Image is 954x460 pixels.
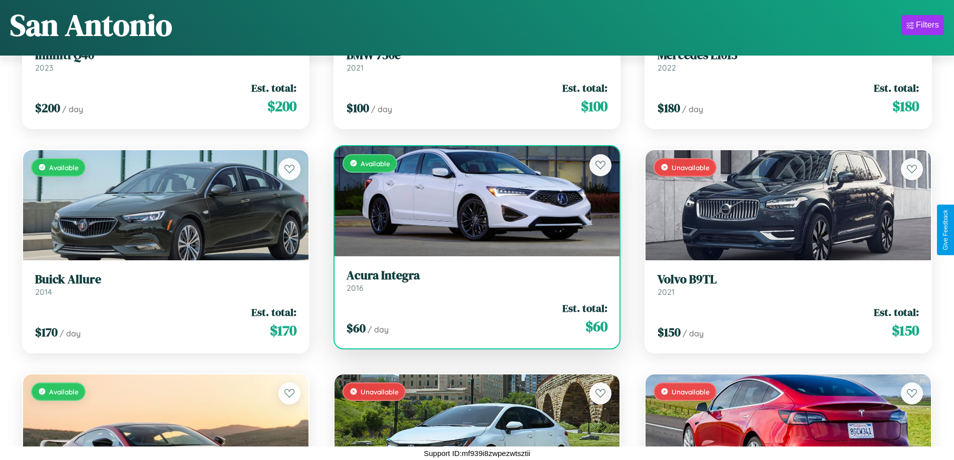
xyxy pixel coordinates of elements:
a: Buick Allure2014 [35,272,296,297]
a: Volvo B9TL2021 [658,272,919,297]
a: BMW 750e2021 [347,48,608,73]
span: Available [361,159,390,168]
span: $ 170 [35,324,58,340]
p: Support ID: mf939i8zwpezwtsztii [424,446,530,460]
span: $ 170 [270,320,296,340]
span: $ 60 [585,316,607,336]
div: Give Feedback [942,210,949,250]
span: / day [682,104,703,114]
span: / day [60,328,81,338]
span: $ 100 [581,96,607,116]
span: Unavailable [672,387,710,396]
span: 2021 [658,287,675,297]
div: Filters [916,20,939,30]
span: 2021 [347,63,364,73]
span: $ 60 [347,320,366,336]
span: $ 150 [658,324,681,340]
h3: BMW 750e [347,48,608,63]
span: $ 180 [658,100,680,116]
h3: Infiniti Q40 [35,48,296,63]
span: Available [49,163,79,172]
span: Unavailable [361,387,399,396]
span: Unavailable [672,163,710,172]
span: 2014 [35,287,52,297]
a: Mercedes L10132022 [658,48,919,73]
span: $ 150 [892,320,919,340]
h3: Volvo B9TL [658,272,919,287]
span: / day [683,328,704,338]
h1: San Antonio [10,5,172,46]
span: Est. total: [562,301,607,315]
span: 2016 [347,283,364,293]
span: 2022 [658,63,676,73]
span: Available [49,387,79,396]
span: $ 180 [892,96,919,116]
span: Est. total: [874,81,919,95]
h3: Buick Allure [35,272,296,287]
span: / day [371,104,392,114]
span: / day [368,324,389,334]
a: Acura Integra2016 [347,268,608,293]
h3: Acura Integra [347,268,608,283]
span: Est. total: [562,81,607,95]
h3: Mercedes L1013 [658,48,919,63]
span: Est. total: [251,81,296,95]
span: Est. total: [874,305,919,319]
span: Est. total: [251,305,296,319]
span: $ 100 [347,100,369,116]
span: / day [62,104,83,114]
a: Infiniti Q402023 [35,48,296,73]
span: $ 200 [267,96,296,116]
button: Filters [901,15,944,35]
span: $ 200 [35,100,60,116]
span: 2023 [35,63,53,73]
